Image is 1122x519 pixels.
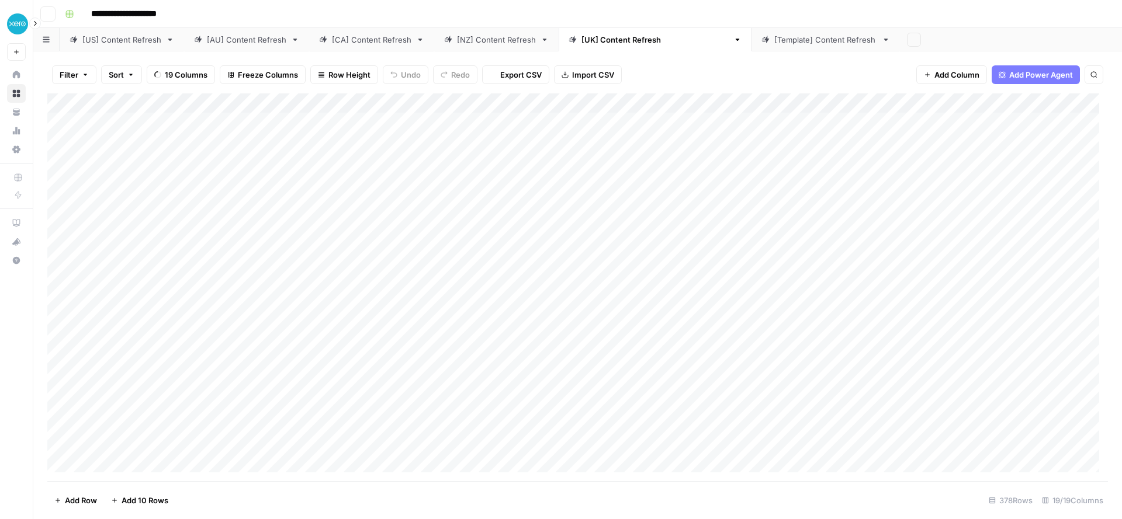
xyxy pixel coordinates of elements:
button: Export CSV [482,65,549,84]
a: [[GEOGRAPHIC_DATA]] Content Refresh [559,28,752,51]
div: [US] Content Refresh [82,34,161,46]
button: Add Power Agent [992,65,1080,84]
span: Sort [109,69,124,81]
a: [NZ] Content Refresh [434,28,559,51]
button: Freeze Columns [220,65,306,84]
button: Workspace: XeroOps [7,9,26,39]
a: [AU] Content Refresh [184,28,309,51]
div: 19/19 Columns [1037,491,1108,510]
span: Export CSV [500,69,542,81]
div: [NZ] Content Refresh [457,34,536,46]
button: Filter [52,65,96,84]
span: Add 10 Rows [122,494,168,506]
span: Freeze Columns [238,69,298,81]
button: Row Height [310,65,378,84]
button: 19 Columns [147,65,215,84]
a: AirOps Academy [7,214,26,232]
span: Add Power Agent [1009,69,1073,81]
span: 19 Columns [165,69,207,81]
a: [US] Content Refresh [60,28,184,51]
a: Browse [7,84,26,103]
span: Import CSV [572,69,614,81]
a: [Template] Content Refresh [752,28,900,51]
button: Add Row [47,491,104,510]
button: Import CSV [554,65,622,84]
a: Home [7,65,26,84]
div: [AU] Content Refresh [207,34,286,46]
button: Redo [433,65,477,84]
div: What's new? [8,233,25,250]
span: Row Height [328,69,370,81]
button: Undo [383,65,428,84]
button: Add Column [916,65,987,84]
div: [CA] Content Refresh [332,34,411,46]
button: Add 10 Rows [104,491,175,510]
a: Your Data [7,103,26,121]
img: XeroOps Logo [7,13,28,34]
span: Add Column [934,69,979,81]
button: What's new? [7,232,26,251]
button: Help + Support [7,251,26,270]
a: Settings [7,140,26,159]
span: Add Row [65,494,97,506]
a: [CA] Content Refresh [309,28,434,51]
div: 378 Rows [984,491,1037,510]
div: [[GEOGRAPHIC_DATA]] Content Refresh [581,34,729,46]
span: Redo [451,69,470,81]
div: [Template] Content Refresh [774,34,877,46]
a: Usage [7,121,26,140]
span: Undo [401,69,421,81]
span: Filter [60,69,78,81]
button: Sort [101,65,142,84]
